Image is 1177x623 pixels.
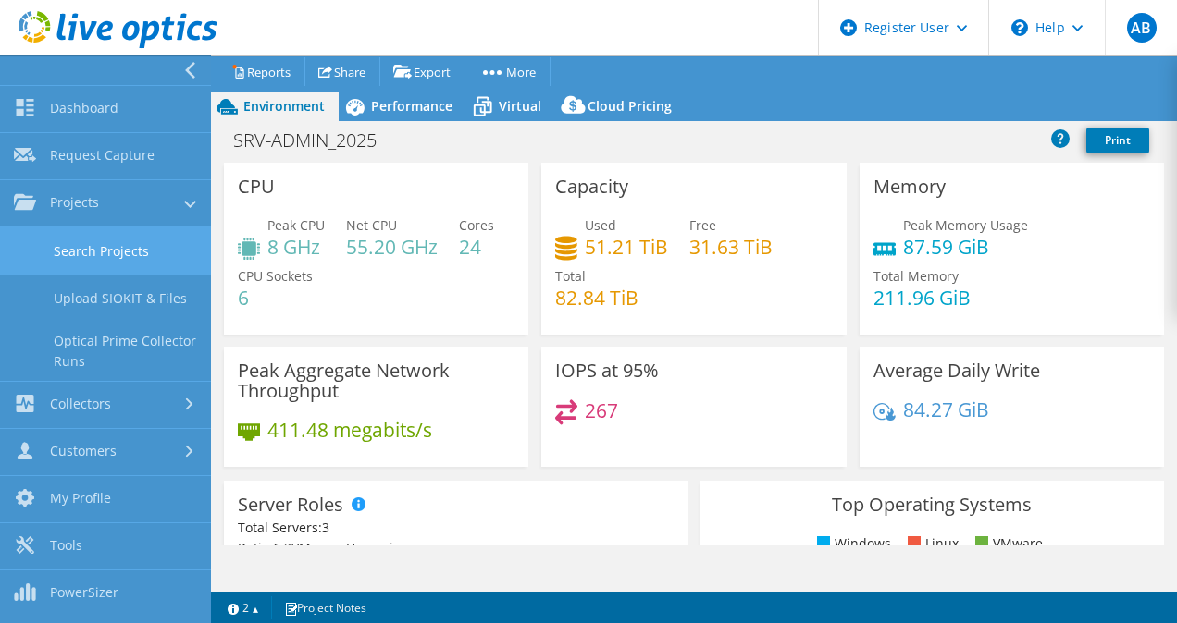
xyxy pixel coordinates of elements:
[238,267,313,285] span: CPU Sockets
[873,177,946,197] h3: Memory
[465,57,551,86] a: More
[1086,128,1149,153] a: Print
[238,495,343,515] h3: Server Roles
[322,519,329,536] span: 3
[555,287,638,308] h4: 82.84 TiB
[873,267,959,285] span: Total Memory
[903,399,989,420] h4: 84.27 GiB
[379,57,465,86] a: Export
[459,216,494,234] span: Cores
[217,57,305,86] a: Reports
[238,177,275,197] h3: CPU
[267,420,432,440] h4: 411.48 megabits/s
[714,495,1150,515] h3: Top Operating Systems
[555,177,628,197] h3: Capacity
[812,533,891,554] li: Windows
[499,97,541,115] span: Virtual
[371,97,452,115] span: Performance
[689,216,716,234] span: Free
[346,216,397,234] span: Net CPU
[555,267,586,285] span: Total
[903,533,959,554] li: Linux
[873,287,971,308] h4: 211.96 GiB
[267,216,325,234] span: Peak CPU
[238,518,455,538] div: Total Servers:
[585,400,618,421] h4: 267
[238,538,674,558] div: Ratio: VMs per Hypervisor
[971,533,1043,554] li: VMware
[459,237,494,257] h4: 24
[238,360,514,401] h3: Peak Aggregate Network Throughput
[1011,19,1028,36] svg: \n
[903,237,1028,257] h4: 87.59 GiB
[585,237,668,257] h4: 51.21 TiB
[273,539,291,556] span: 6.3
[267,237,325,257] h4: 8 GHz
[346,237,438,257] h4: 55.20 GHz
[238,287,313,308] h4: 6
[271,596,379,619] a: Project Notes
[243,97,325,115] span: Environment
[555,360,659,381] h3: IOPS at 95%
[689,237,773,257] h4: 31.63 TiB
[225,130,405,151] h1: SRV-ADMIN_2025
[903,216,1028,234] span: Peak Memory Usage
[304,57,380,86] a: Share
[215,596,272,619] a: 2
[588,97,672,115] span: Cloud Pricing
[585,216,616,234] span: Used
[1127,13,1157,43] span: AB
[873,360,1040,381] h3: Average Daily Write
